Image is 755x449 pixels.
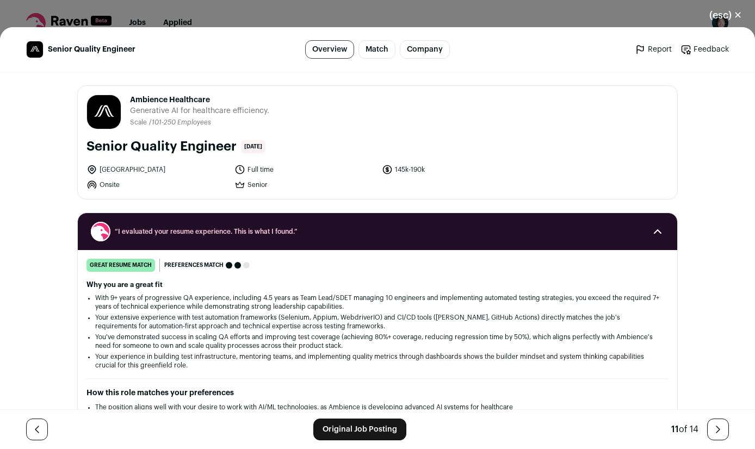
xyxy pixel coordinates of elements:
[95,333,660,350] li: You've demonstrated success in scaling QA efforts and improving test coverage (achieving 80%+ cov...
[400,40,450,59] a: Company
[680,44,729,55] a: Feedback
[305,40,354,59] a: Overview
[671,423,698,436] div: of 14
[95,313,660,330] li: Your extensive experience with test automation frameworks (Selenium, Appium, WebdriverIO) and CI/...
[86,259,155,272] div: great resume match
[48,44,135,55] span: Senior Quality Engineer
[234,179,376,190] li: Senior
[358,40,395,59] a: Match
[86,179,228,190] li: Onsite
[86,164,228,175] li: [GEOGRAPHIC_DATA]
[671,425,679,434] span: 11
[635,44,672,55] a: Report
[95,352,660,370] li: Your experience in building test infrastructure, mentoring teams, and implementing quality metric...
[95,403,660,411] li: The position aligns well with your desire to work with AI/ML technologies, as Ambience is develop...
[241,140,265,153] span: [DATE]
[86,388,669,398] h2: How this role matches your preferences
[115,227,640,236] span: “I evaluated your resume experience. This is what I found.”
[86,138,237,155] h1: Senior Quality Engineer
[164,260,224,271] span: Preferences match
[696,3,755,27] button: Close modal
[130,95,269,105] span: Ambience Healthcare
[95,294,660,311] li: With 9+ years of progressive QA experience, including 4.5 years as Team Lead/SDET managing 10 eng...
[130,119,149,127] li: Scale
[86,280,669,289] h2: Why you are a great fit
[382,164,523,175] li: 145k-190k
[27,41,43,58] img: 6ec60824c5b5b8fddf0d5537d8f6ffa3e0c8f2382099eb30f438328374a3f87b.jpg
[149,119,211,127] li: /
[313,419,406,440] a: Original Job Posting
[234,164,376,175] li: Full time
[130,105,269,116] span: Generative AI for healthcare efficiency.
[87,95,121,129] img: 6ec60824c5b5b8fddf0d5537d8f6ffa3e0c8f2382099eb30f438328374a3f87b.jpg
[152,119,211,126] span: 101-250 Employees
